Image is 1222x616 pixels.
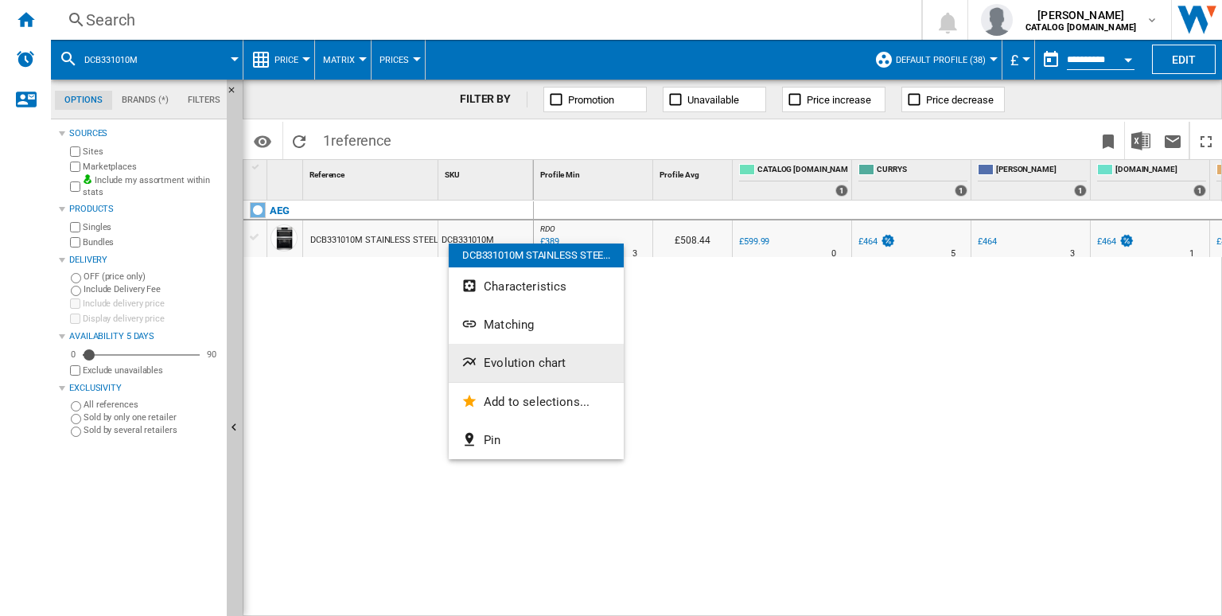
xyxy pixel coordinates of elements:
[449,306,624,344] button: Matching
[449,267,624,306] button: Characteristics
[449,244,624,267] div: DCB331010M STAINLESS STEE...
[449,421,624,459] button: Pin...
[484,356,566,370] span: Evolution chart
[484,279,566,294] span: Characteristics
[484,318,534,332] span: Matching
[449,344,624,382] button: Evolution chart
[484,433,500,447] span: Pin
[484,395,590,409] span: Add to selections...
[449,383,624,421] button: Add to selections...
